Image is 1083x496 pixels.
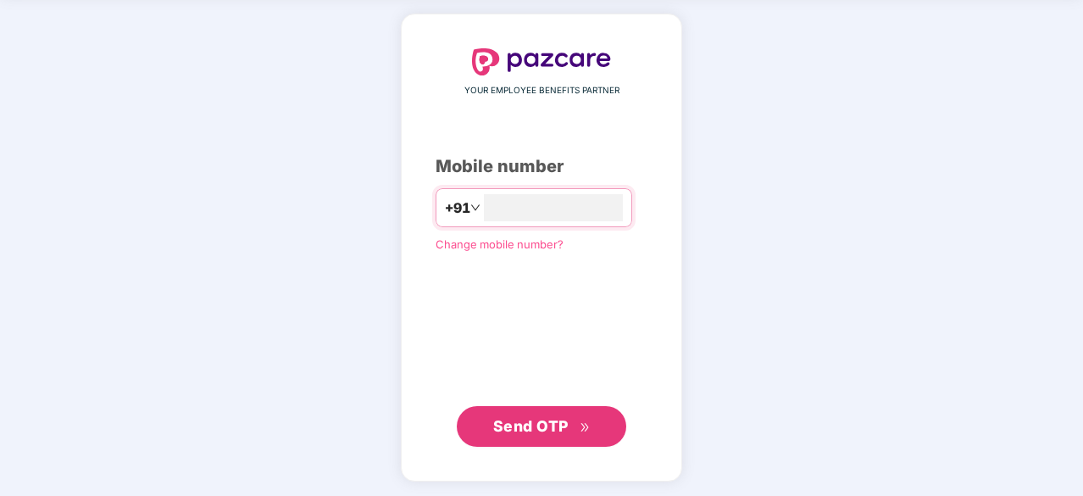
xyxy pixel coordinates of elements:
[457,406,626,447] button: Send OTPdouble-right
[470,203,480,213] span: down
[472,48,611,75] img: logo
[445,198,470,219] span: +91
[464,84,619,98] span: YOUR EMPLOYEE BENEFITS PARTNER
[493,417,569,435] span: Send OTP
[436,153,647,180] div: Mobile number
[436,237,564,251] a: Change mobile number?
[580,422,591,433] span: double-right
